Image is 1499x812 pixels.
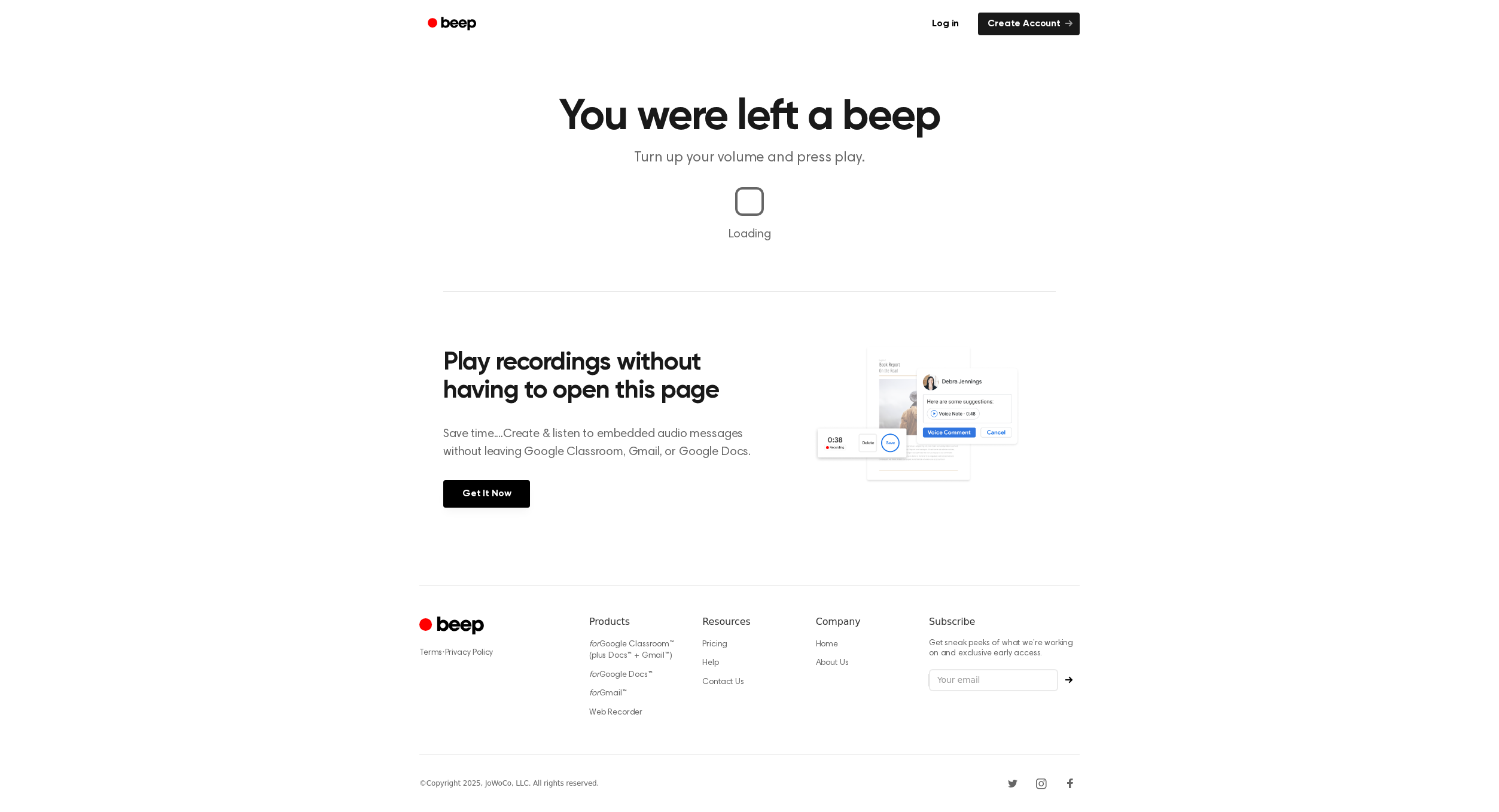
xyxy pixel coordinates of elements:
[520,148,979,168] p: Turn up your volume and press play.
[14,225,1485,243] p: Loading
[443,96,1056,139] h1: You were left a beep
[929,669,1058,692] input: Your email
[929,639,1080,660] p: Get sneak peeks of what we’re working on and exclusive early access.
[589,689,627,698] a: forGmail™
[443,480,530,508] a: Get It Now
[920,10,971,38] a: Log in
[419,615,487,638] a: Cruip
[419,778,599,789] div: © Copyright 2025, JoWoCo, LLC. All rights reserved.
[1061,774,1080,793] a: Facebook
[589,709,642,717] a: Web Recorder
[702,640,727,649] a: Pricing
[419,649,442,657] a: Terms
[589,671,653,679] a: forGoogle Docs™
[816,640,838,649] a: Home
[589,615,683,629] h6: Products
[816,615,910,629] h6: Company
[445,649,493,657] a: Privacy Policy
[589,671,599,679] i: for
[443,349,766,406] h2: Play recordings without having to open this page
[1032,774,1051,793] a: Instagram
[702,659,718,667] a: Help
[589,689,599,698] i: for
[816,659,849,667] a: About Us
[419,13,487,36] a: Beep
[419,647,570,659] div: ·
[1058,676,1080,683] button: Subscribe
[443,425,766,461] p: Save time....Create & listen to embedded audio messages without leaving Google Classroom, Gmail, ...
[702,615,796,629] h6: Resources
[589,640,674,661] a: forGoogle Classroom™ (plus Docs™ + Gmail™)
[929,615,1080,629] h6: Subscribe
[814,346,1056,506] img: Voice Comments on Docs and Recording Widget
[589,640,599,649] i: for
[1003,774,1022,793] a: Twitter
[978,13,1080,35] a: Create Account
[702,678,744,686] a: Contact Us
